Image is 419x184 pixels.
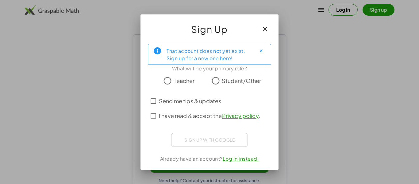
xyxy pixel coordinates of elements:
[174,76,194,85] span: Teacher
[222,112,259,119] a: Privacy policy
[256,46,266,56] button: Close
[148,65,271,72] div: What will be your primary role?
[167,47,251,62] div: That account does not yet exist. Sign up for a new one here!
[148,155,271,162] div: Already have an account?
[159,97,221,105] span: Send me tips & updates
[223,155,259,162] a: Log In instead.
[222,76,261,85] span: Student/Other
[159,112,260,120] span: I have read & accept the .
[191,22,228,37] span: Sign Up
